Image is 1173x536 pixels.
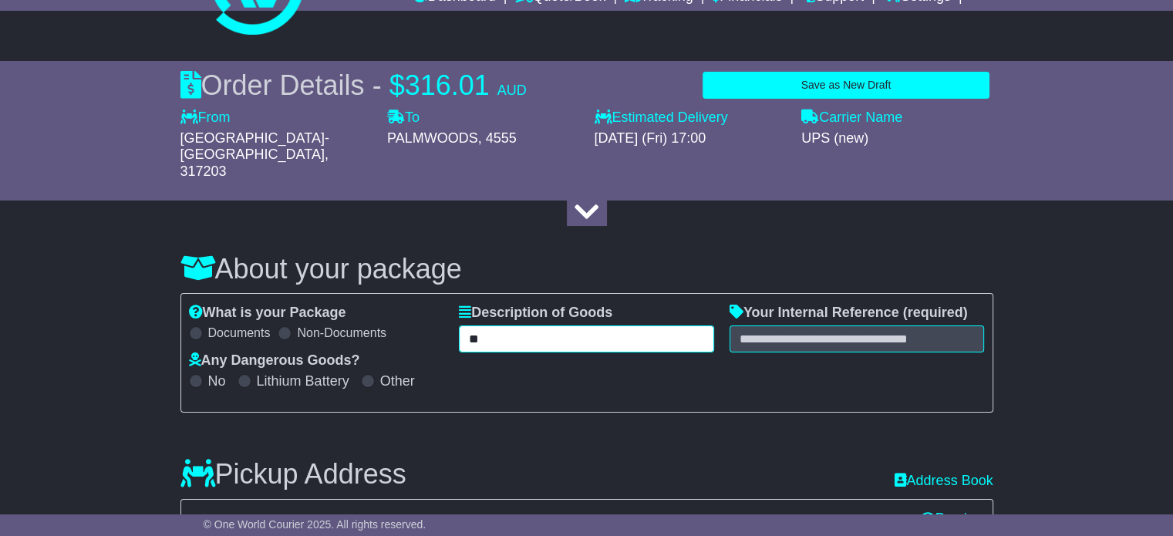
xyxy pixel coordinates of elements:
[595,110,787,126] label: Estimated Delivery
[204,518,426,531] span: © One World Courier 2025. All rights reserved.
[380,373,415,390] label: Other
[180,147,329,179] span: , 317203
[801,130,993,147] div: UPS (new)
[189,305,346,322] label: What is your Package
[208,373,226,390] label: No
[257,373,349,390] label: Lithium Battery
[189,352,360,369] label: Any Dangerous Goods?
[180,254,993,285] h3: About your package
[919,511,984,526] a: Preview
[180,69,527,102] div: Order Details -
[801,110,902,126] label: Carrier Name
[389,69,405,101] span: $
[297,325,386,340] label: Non-Documents
[478,130,517,146] span: , 4555
[180,110,231,126] label: From
[459,305,612,322] label: Description of Goods
[405,69,490,101] span: 316.01
[730,305,968,322] label: Your Internal Reference (required)
[497,83,527,98] span: AUD
[387,110,420,126] label: To
[387,130,478,146] span: PALMWOODS
[180,130,329,163] span: [GEOGRAPHIC_DATA]-[GEOGRAPHIC_DATA]
[180,459,406,490] h3: Pickup Address
[208,325,271,340] label: Documents
[703,72,989,99] button: Save as New Draft
[894,473,993,490] a: Address Book
[595,130,787,147] div: [DATE] (Fri) 17:00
